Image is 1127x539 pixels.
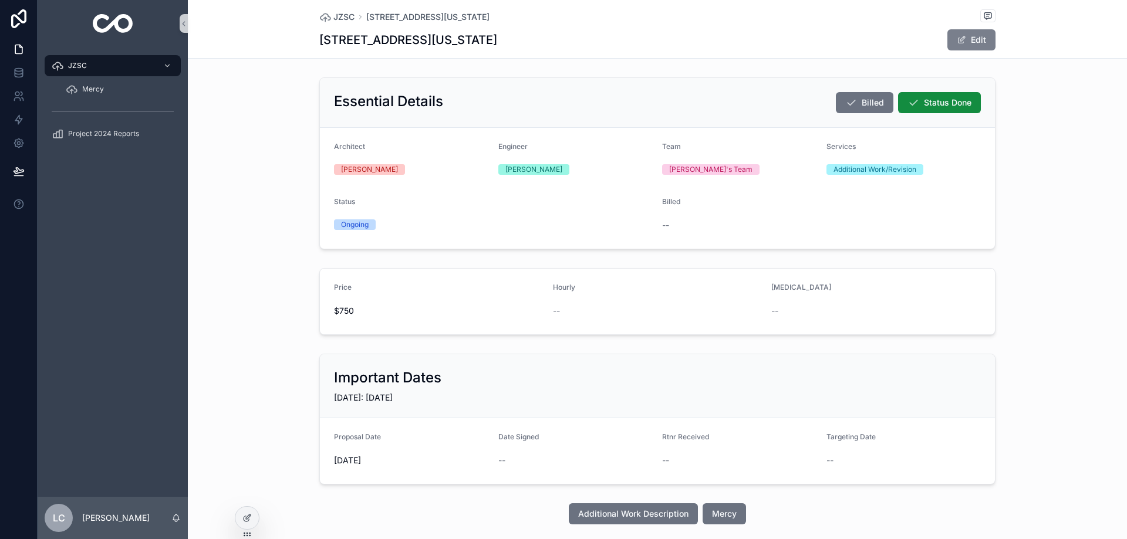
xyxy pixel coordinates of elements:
[59,79,181,100] a: Mercy
[45,123,181,144] a: Project 2024 Reports
[334,432,381,441] span: Proposal Date
[703,503,746,524] button: Mercy
[341,219,369,230] div: Ongoing
[662,219,669,231] span: --
[45,55,181,76] a: JZSC
[771,283,831,291] span: [MEDICAL_DATA]
[334,197,355,206] span: Status
[334,283,352,291] span: Price
[334,92,443,111] h2: Essential Details
[38,47,188,160] div: scrollable content
[898,92,981,113] button: Status Done
[366,11,490,23] a: [STREET_ADDRESS][US_STATE]
[498,455,505,466] span: --
[334,455,489,466] span: [DATE]
[862,97,884,109] span: Billed
[826,455,834,466] span: --
[771,305,778,317] span: --
[662,197,680,206] span: Billed
[826,432,876,441] span: Targeting Date
[947,29,996,50] button: Edit
[662,432,709,441] span: Rtnr Received
[68,61,87,70] span: JZSC
[712,508,737,520] span: Mercy
[341,164,398,175] div: [PERSON_NAME]
[334,142,365,151] span: Architect
[334,368,441,387] h2: Important Dates
[82,512,150,524] p: [PERSON_NAME]
[569,503,698,524] button: Additional Work Description
[68,129,139,138] span: Project 2024 Reports
[93,14,133,33] img: App logo
[505,164,562,175] div: [PERSON_NAME]
[826,142,856,151] span: Services
[662,455,669,466] span: --
[553,283,575,291] span: Hourly
[662,142,681,151] span: Team
[319,32,497,48] h1: [STREET_ADDRESS][US_STATE]
[924,97,971,109] span: Status Done
[836,92,893,113] button: Billed
[319,11,355,23] a: JZSC
[669,164,753,175] div: [PERSON_NAME]'s Team
[334,392,393,402] span: [DATE]: [DATE]
[53,511,65,525] span: LC
[834,164,916,175] div: Additional Work/Revision
[333,11,355,23] span: JZSC
[578,508,689,520] span: Additional Work Description
[82,84,104,94] span: Mercy
[498,142,528,151] span: Engineer
[498,432,539,441] span: Date Signed
[553,305,560,317] span: --
[334,305,544,317] span: $750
